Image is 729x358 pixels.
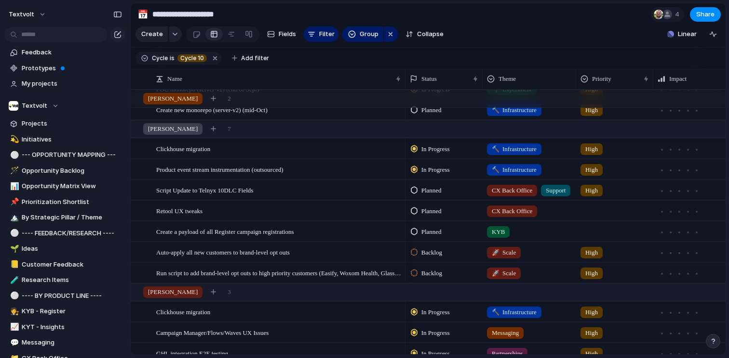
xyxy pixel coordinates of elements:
span: 7 [228,124,231,134]
span: [PERSON_NAME] [148,287,198,297]
button: Create [135,26,168,42]
span: Scale [492,248,516,257]
span: KYB [492,227,505,237]
button: 💫 [9,135,18,144]
span: is [170,54,175,63]
span: Product event stream instrumentation (outsourced) [156,164,283,175]
button: Add filter [226,51,275,65]
span: Infrastructure [492,144,537,154]
span: Planned [421,227,442,237]
span: Run script to add brand-level opt outs to high priority customers (Easify, Woxom Health, Glass Ho... [156,267,402,278]
span: Infrastructure [492,307,537,317]
button: Fields [263,26,300,42]
a: 🪄Opportunity Backlog [5,164,125,178]
div: 🌱 [10,243,17,255]
div: 📅 [137,8,148,21]
span: 3 [228,287,231,297]
div: 📊Opportunity Matrix View [5,179,125,193]
span: Clickhouse migration [156,143,210,154]
span: Collapse [417,29,444,39]
span: High [585,165,598,175]
span: Planned [421,105,442,115]
span: Prioritization Shortlist [22,197,122,207]
button: 📅 [135,7,150,22]
span: Linear [678,29,697,39]
span: High [585,268,598,278]
a: Projects [5,116,125,131]
span: Cycle 10 [180,54,204,63]
button: is [168,53,176,64]
span: Group [360,29,378,39]
button: ⚪ [9,150,18,160]
span: Create a payload of all Register campaign registrations [156,226,294,237]
span: 🔨 [492,166,499,173]
span: High [585,144,598,154]
button: Linear [663,27,701,41]
button: 📌 [9,197,18,207]
span: Filter [319,29,335,39]
span: Impact [669,74,687,84]
a: 📒Customer Feedback [5,257,125,272]
div: 💫Initiatives [5,132,125,147]
div: 🪄 [10,165,17,176]
span: Fields [279,29,296,39]
span: Create [141,29,163,39]
span: --- OPPORTUNITY MAPPING --- [22,150,122,160]
button: Share [690,7,721,22]
span: In Progress [421,307,450,317]
a: Prototypes [5,61,125,76]
a: ⚪--- OPPORTUNITY MAPPING --- [5,148,125,162]
span: 4 [675,10,682,19]
span: High [585,248,598,257]
span: High [585,186,598,195]
span: [PERSON_NAME] [148,94,198,103]
div: 📌 [10,196,17,207]
div: 💫 [10,134,17,145]
span: Add filter [241,54,269,63]
span: Customer Feedback [22,260,122,269]
span: Opportunity Backlog [22,166,122,176]
span: High [585,105,598,115]
button: 🏔️ [9,213,18,222]
a: ⚪---- FEEDBACK/RESEARCH ---- [5,226,125,241]
span: Ideas [22,244,122,254]
button: 🪄 [9,166,18,176]
div: 🌱Ideas [5,242,125,256]
div: 🧪Research Items [5,273,125,287]
span: Feedback [22,48,122,57]
span: 🚀 [492,269,499,277]
span: Clickhouse migration [156,306,210,317]
span: My projects [22,79,122,89]
a: My projects [5,77,125,91]
span: By Strategic Pillar / Theme [22,213,122,222]
span: CX Back Office [492,206,532,216]
span: Status [421,74,437,84]
a: 📌Prioritization Shortlist [5,195,125,209]
span: CX Back Office [492,186,532,195]
button: 🌱 [9,244,18,254]
span: textvolt [9,10,34,19]
button: 📊 [9,181,18,191]
span: High [585,328,598,338]
span: Script Update to Telnyx 10DLC Fields [156,184,253,195]
div: 📒 [10,259,17,270]
span: Backlog [421,248,442,257]
span: Share [696,10,715,19]
button: Collapse [402,26,447,42]
span: High [585,307,598,317]
span: Cycle [152,54,168,63]
span: Retool UX tweaks [156,205,202,216]
span: ---- FEEDBACK/RESEARCH ---- [22,229,122,238]
span: Support [546,186,566,195]
div: ⚪ [10,150,17,161]
span: 🔨 [492,106,499,114]
div: 🏔️By Strategic Pillar / Theme [5,210,125,225]
span: Projects [22,119,122,128]
button: ⚪ [9,229,18,238]
span: Theme [499,74,516,84]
